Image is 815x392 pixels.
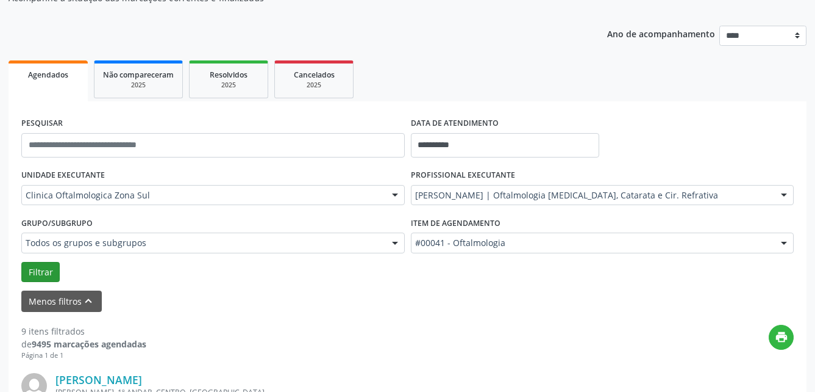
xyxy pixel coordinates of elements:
span: Não compareceram [103,70,174,80]
div: 2025 [283,81,344,90]
i: keyboard_arrow_up [82,294,95,308]
button: print [769,325,794,350]
label: Grupo/Subgrupo [21,214,93,233]
div: de [21,338,146,350]
span: Resolvidos [210,70,247,80]
p: Ano de acompanhamento [607,26,715,41]
label: UNIDADE EXECUTANTE [21,166,105,185]
strong: 9495 marcações agendadas [32,338,146,350]
div: 2025 [103,81,174,90]
a: [PERSON_NAME] [55,373,142,387]
label: PESQUISAR [21,114,63,133]
label: PROFISSIONAL EXECUTANTE [411,166,515,185]
div: 2025 [198,81,259,90]
label: Item de agendamento [411,214,500,233]
span: #00041 - Oftalmologia [415,237,769,249]
span: Cancelados [294,70,335,80]
div: Página 1 de 1 [21,350,146,361]
div: 9 itens filtrados [21,325,146,338]
span: Todos os grupos e subgrupos [26,237,380,249]
button: Filtrar [21,262,60,283]
span: Clinica Oftalmologica Zona Sul [26,189,380,201]
label: DATA DE ATENDIMENTO [411,114,499,133]
span: Agendados [28,70,68,80]
button: Menos filtroskeyboard_arrow_up [21,291,102,312]
span: [PERSON_NAME] | Oftalmologia [MEDICAL_DATA], Catarata e Cir. Refrativa [415,189,769,201]
i: print [775,330,788,344]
